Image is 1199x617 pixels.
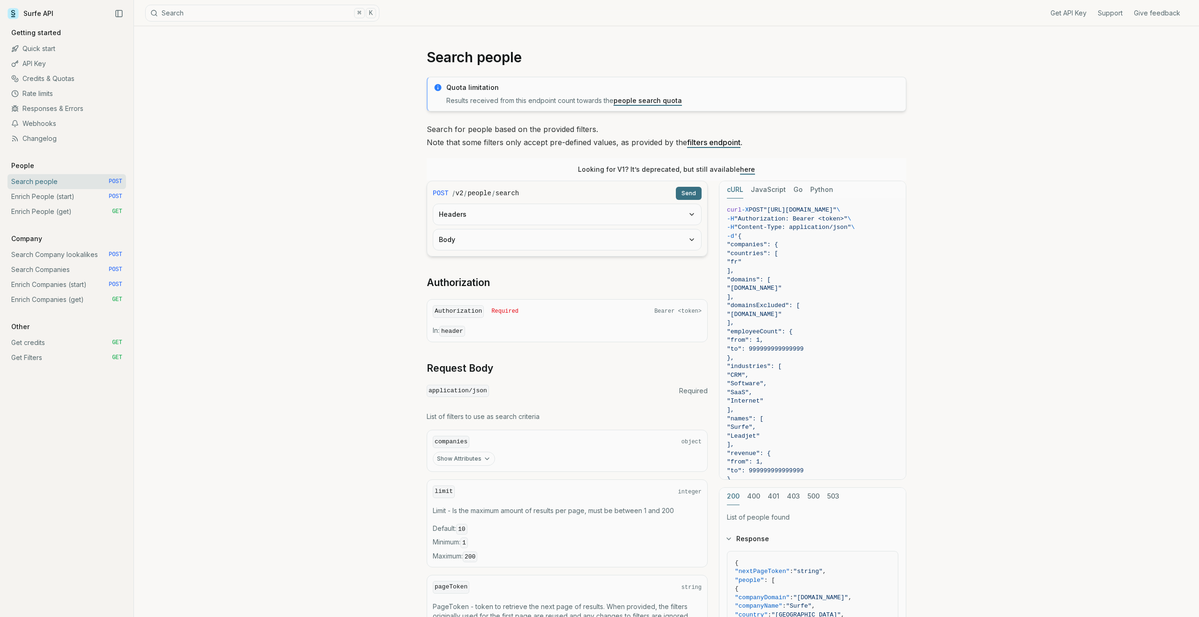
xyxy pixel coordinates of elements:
a: Get API Key [1051,8,1087,18]
a: Request Body [427,362,493,375]
span: "industries": [ [727,363,782,370]
a: Rate limits [7,86,126,101]
span: ], [727,294,734,301]
p: Looking for V1? It’s deprecated, but still available [578,165,755,174]
p: Company [7,234,46,243]
span: "SaaS", [727,389,753,396]
a: Give feedback [1134,8,1180,18]
span: : [790,568,793,575]
span: \ [836,206,840,213]
span: "names": [ [727,415,763,422]
p: In: [433,326,702,336]
span: -d [727,233,734,240]
button: 503 [827,488,839,505]
span: "companyDomain" [735,594,790,601]
span: \ [851,224,855,231]
p: Other [7,322,33,331]
code: pageToken [433,581,469,594]
p: Results received from this endpoint count towards the [446,96,900,105]
span: : [782,602,786,610]
span: "Internet" [727,397,763,404]
span: / [464,189,466,198]
span: "fr" [727,258,741,265]
p: Getting started [7,28,65,37]
code: people [467,189,491,198]
code: v2 [456,189,464,198]
a: Authorization [427,276,490,289]
button: Collapse Sidebar [112,7,126,21]
span: } [727,476,731,483]
span: "Surfe" [786,602,812,610]
code: limit [433,485,455,498]
span: -H [727,224,734,231]
a: Quick start [7,41,126,56]
span: POST [109,266,122,273]
button: cURL [727,181,743,198]
span: Required [679,386,708,396]
a: Enrich Companies (get) GET [7,292,126,307]
span: "Authorization: Bearer <token>" [734,215,848,222]
span: "companies": { [727,241,778,248]
a: Enrich Companies (start) POST [7,277,126,292]
span: curl [727,206,741,213]
a: Search Company lookalikes POST [7,247,126,262]
span: , [822,568,826,575]
button: 403 [787,488,800,505]
span: "domains": [ [727,276,771,283]
span: GET [112,354,122,361]
code: companies [433,436,469,448]
span: "companyName" [735,602,782,610]
kbd: K [366,8,376,18]
span: , [812,602,815,610]
a: Webhooks [7,116,126,131]
span: "from": 1, [727,337,763,344]
button: 200 [727,488,740,505]
span: "Content-Type: application/json" [734,224,851,231]
button: Headers [433,204,701,225]
span: "[URL][DOMAIN_NAME]" [763,206,836,213]
span: "[DOMAIN_NAME]" [793,594,848,601]
a: Get credits GET [7,335,126,350]
a: here [740,165,755,173]
p: List of people found [727,513,898,522]
span: POST [109,251,122,258]
code: Authorization [433,305,484,318]
span: "to": 999999999999999 [727,345,804,353]
button: Go [793,181,803,198]
span: / [492,189,495,198]
p: Limit - Is the maximum amount of results per page, must be between 1 and 200 [433,506,702,515]
p: Search for people based on the provided filters. Note that some filters only accept pre-defined v... [427,123,906,149]
span: Bearer <token> [654,308,702,315]
a: Enrich People (get) GET [7,204,126,219]
span: / [452,189,455,198]
a: filters endpoint [687,138,740,147]
code: 200 [463,551,477,562]
span: GET [112,339,122,346]
span: "CRM", [727,372,749,379]
a: API Key [7,56,126,71]
span: integer [678,488,702,496]
h1: Search people [427,49,906,66]
span: "employeeCount": { [727,328,792,335]
span: , [848,594,852,601]
span: POST [109,193,122,200]
button: 500 [807,488,820,505]
span: "nextPageToken" [735,568,790,575]
span: }, [727,354,734,361]
a: Enrich People (start) POST [7,189,126,204]
span: "from": 1, [727,458,763,465]
span: Default : [433,524,702,534]
span: "Leadjet" [727,433,760,440]
span: "domainsExcluded": [ [727,302,800,309]
button: Response [719,527,906,551]
span: Maximum : [433,551,702,562]
span: : [790,594,793,601]
span: POST [749,206,763,213]
span: { [735,585,739,592]
button: JavaScript [751,181,786,198]
button: 400 [747,488,760,505]
button: Body [433,229,701,250]
code: 1 [460,537,468,548]
a: people search quota [614,96,682,104]
p: Quota limitation [446,83,900,92]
